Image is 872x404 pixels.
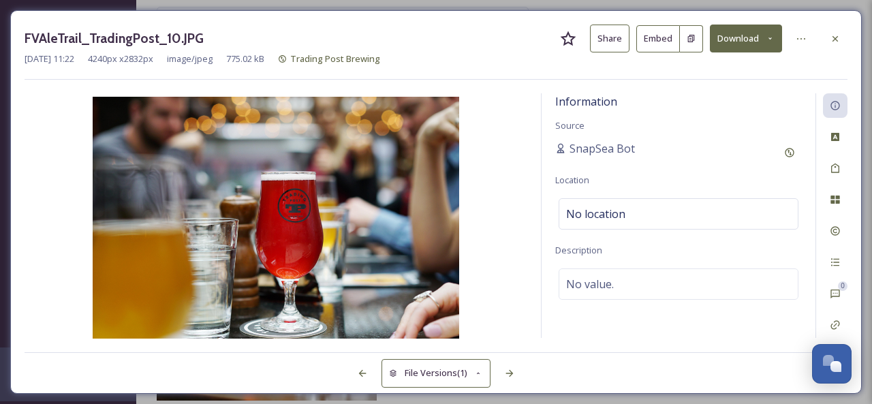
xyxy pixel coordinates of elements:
span: 775.02 kB [226,52,264,65]
button: Download [710,25,782,52]
span: image/jpeg [167,52,213,65]
span: [DATE] 11:22 [25,52,74,65]
button: Embed [636,25,680,52]
button: Share [590,25,629,52]
span: Location [555,174,589,186]
span: No location [566,206,625,222]
span: Trading Post Brewing [290,52,380,65]
h3: FVAleTrail_TradingPost_10.JPG [25,29,204,48]
span: 4240 px x 2832 px [88,52,153,65]
span: SnapSea Bot [570,140,635,157]
button: File Versions(1) [381,359,490,387]
span: Source [555,119,585,131]
button: Open Chat [812,344,852,384]
span: Description [555,244,602,256]
span: No value. [566,276,614,292]
span: Information [555,94,617,109]
img: id%3AsbaY546IblEAAAAAAAAJGA.JPG [25,97,527,341]
div: 0 [838,281,847,291]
